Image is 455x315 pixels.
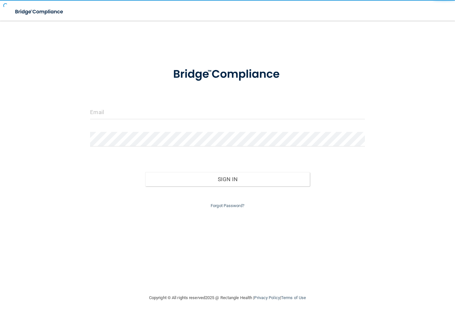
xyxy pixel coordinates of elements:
div: Copyright © All rights reserved 2025 @ Rectangle Health | | [109,287,346,308]
a: Forgot Password? [211,203,244,208]
img: bridge_compliance_login_screen.278c3ca4.svg [10,5,69,18]
input: Email [90,105,365,119]
a: Privacy Policy [254,295,280,300]
a: Terms of Use [281,295,306,300]
img: bridge_compliance_login_screen.278c3ca4.svg [161,60,294,89]
button: Sign In [145,172,310,186]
